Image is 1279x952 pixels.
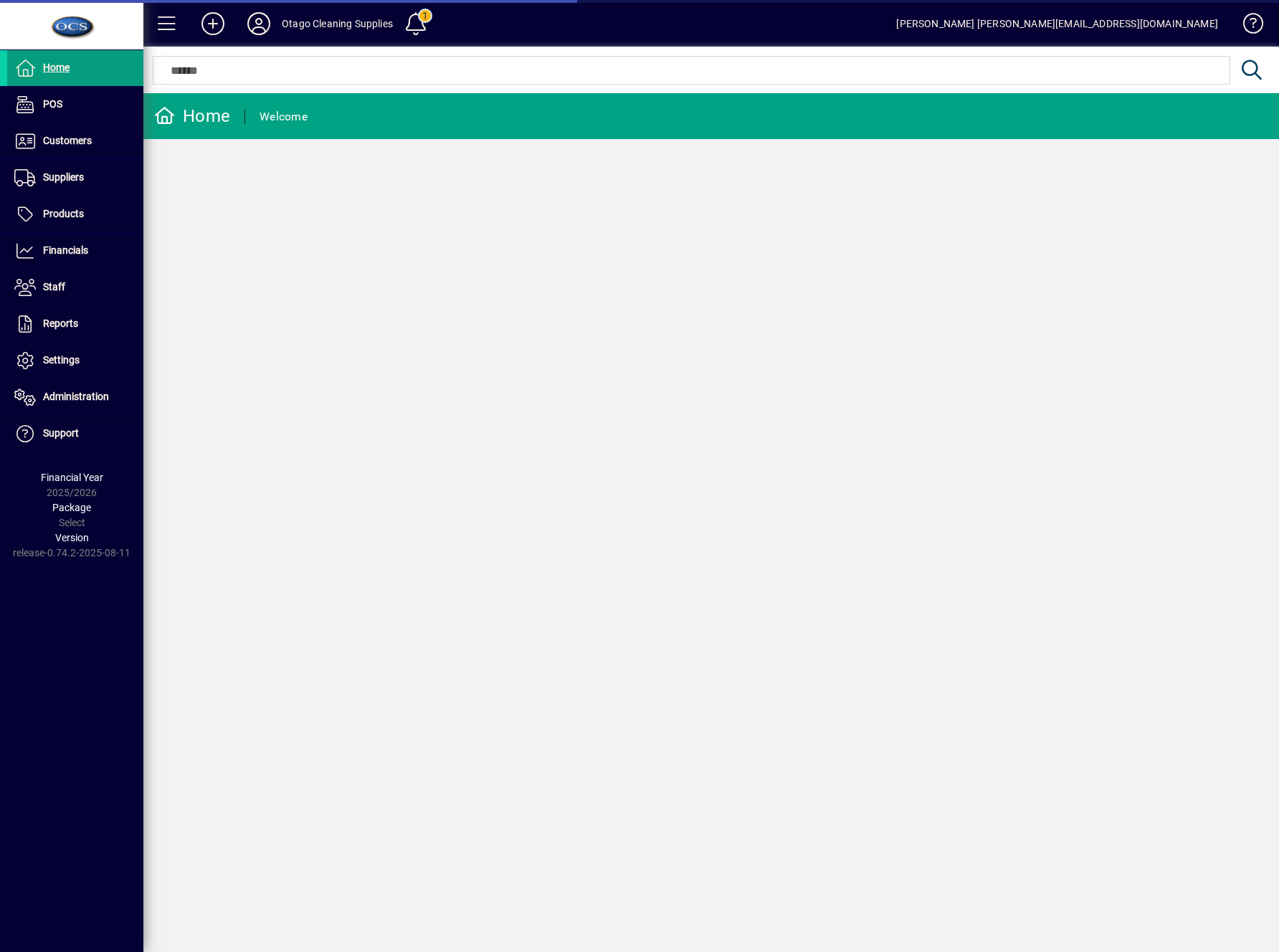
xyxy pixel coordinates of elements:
[7,270,143,305] a: Staff
[7,233,143,269] a: Financials
[43,135,92,146] span: Customers
[43,208,84,219] span: Products
[43,318,78,329] span: Reports
[7,160,143,196] a: Suppliers
[43,427,79,439] span: Support
[7,343,143,379] a: Settings
[7,196,143,232] a: Products
[7,306,143,342] a: Reports
[41,472,103,483] span: Financial Year
[236,11,282,37] button: Profile
[43,171,84,183] span: Suppliers
[43,354,80,366] span: Settings
[43,244,88,256] span: Financials
[55,532,89,543] span: Version
[52,502,91,513] span: Package
[43,98,62,110] span: POS
[7,379,143,415] a: Administration
[1232,3,1261,49] a: Knowledge Base
[43,62,70,73] span: Home
[154,105,230,128] div: Home
[282,12,393,35] div: Otago Cleaning Supplies
[7,416,143,452] a: Support
[896,12,1218,35] div: [PERSON_NAME] [PERSON_NAME][EMAIL_ADDRESS][DOMAIN_NAME]
[7,87,143,123] a: POS
[260,105,308,128] div: Welcome
[190,11,236,37] button: Add
[7,123,143,159] a: Customers
[43,391,109,402] span: Administration
[43,281,65,292] span: Staff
